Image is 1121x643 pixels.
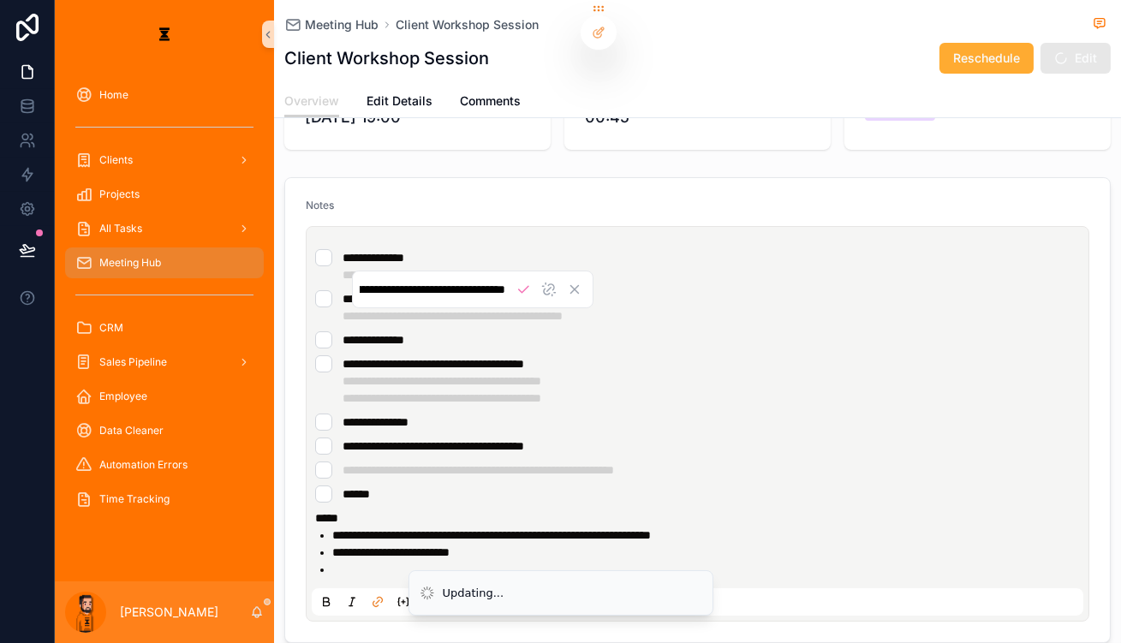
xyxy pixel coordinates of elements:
[99,458,188,472] span: Automation Errors
[953,50,1020,67] span: Reschedule
[151,21,178,48] img: App logo
[99,256,161,270] span: Meeting Hub
[99,355,167,369] span: Sales Pipeline
[65,213,264,244] a: All Tasks
[65,247,264,278] a: Meeting Hub
[284,92,339,110] span: Overview
[460,86,521,120] a: Comments
[65,80,264,110] a: Home
[65,415,264,446] a: Data Cleaner
[65,313,264,343] a: CRM
[99,424,164,438] span: Data Cleaner
[120,604,218,621] p: [PERSON_NAME]
[443,585,504,602] div: Updating...
[367,92,432,110] span: Edit Details
[284,86,339,118] a: Overview
[305,16,379,33] span: Meeting Hub
[65,450,264,480] a: Automation Errors
[99,321,123,335] span: CRM
[55,68,274,534] div: scrollable content
[65,381,264,412] a: Employee
[512,278,534,301] button: Save link
[460,92,521,110] span: Comments
[65,145,264,176] a: Clients
[284,46,489,70] h1: Client Workshop Session
[284,16,379,33] a: Meeting Hub
[396,16,539,33] a: Client Workshop Session
[306,199,334,211] span: Notes
[65,347,264,378] a: Sales Pipeline
[99,88,128,102] span: Home
[538,278,560,301] button: Remove link
[99,222,142,235] span: All Tasks
[367,86,432,120] a: Edit Details
[99,153,133,167] span: Clients
[99,390,147,403] span: Employee
[939,43,1034,74] button: Reschedule
[563,278,586,301] button: Cancel
[65,179,264,210] a: Projects
[99,188,140,201] span: Projects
